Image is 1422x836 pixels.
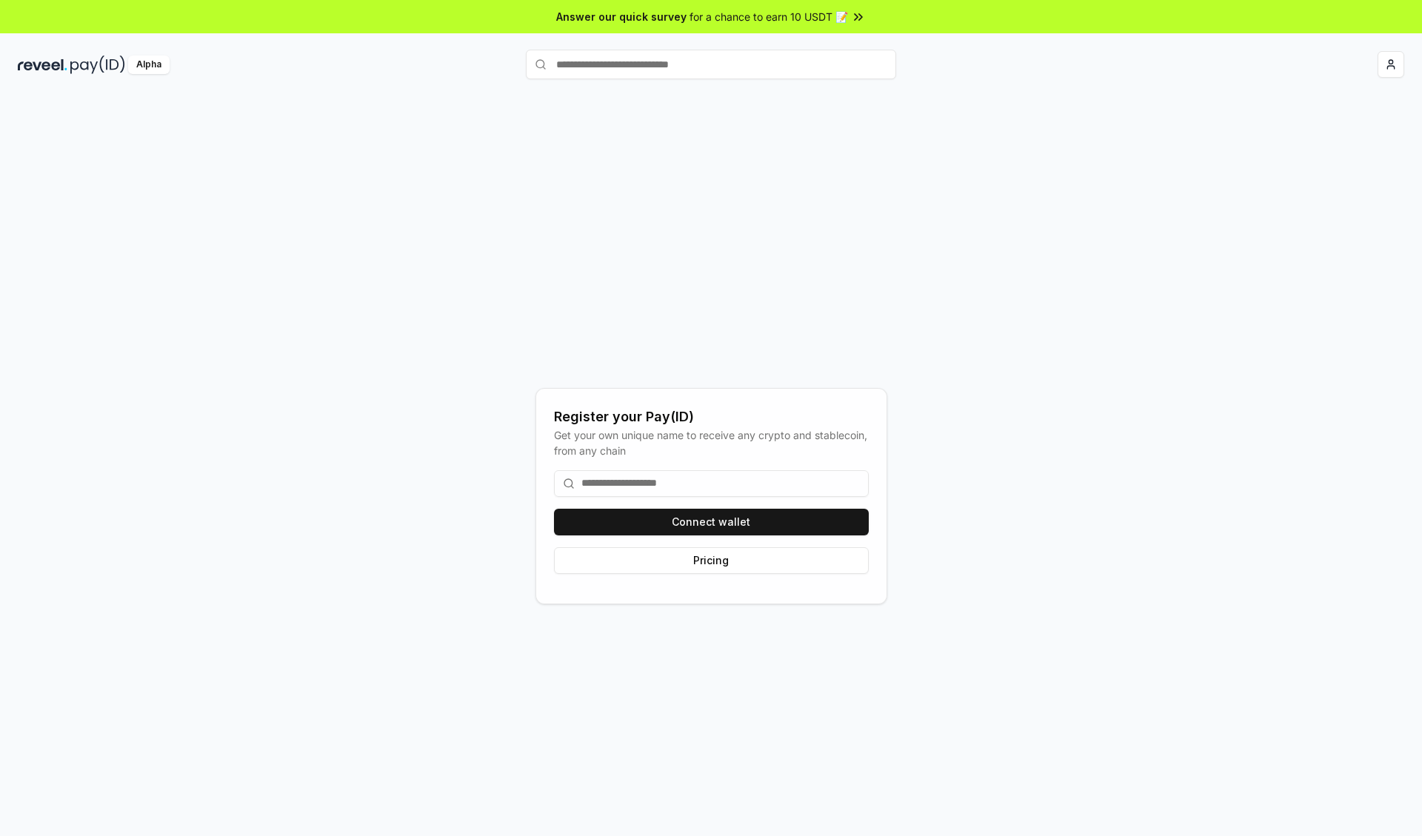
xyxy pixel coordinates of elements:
span: for a chance to earn 10 USDT 📝 [690,9,848,24]
img: pay_id [70,56,125,74]
div: Alpha [128,56,170,74]
button: Pricing [554,547,869,574]
button: Connect wallet [554,509,869,535]
img: reveel_dark [18,56,67,74]
span: Answer our quick survey [556,9,687,24]
div: Get your own unique name to receive any crypto and stablecoin, from any chain [554,427,869,458]
div: Register your Pay(ID) [554,407,869,427]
